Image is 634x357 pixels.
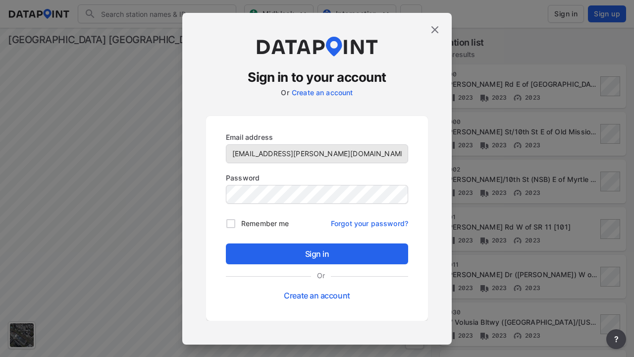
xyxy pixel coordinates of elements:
[429,24,441,36] img: close.efbf2170.svg
[331,213,408,229] a: Forgot your password?
[226,132,408,142] p: Email address
[241,218,289,229] span: Remember me
[292,88,353,97] a: Create an account
[255,37,379,57] img: dataPointLogo.9353c09d.svg
[206,68,428,86] h3: Sign in to your account
[284,291,350,300] a: Create an account
[281,88,289,97] label: Or
[234,248,400,260] span: Sign in
[612,333,620,345] span: ?
[226,145,408,163] input: you@example.com
[226,243,408,264] button: Sign in
[311,270,331,281] label: Or
[226,173,408,183] p: Password
[606,329,626,349] button: more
